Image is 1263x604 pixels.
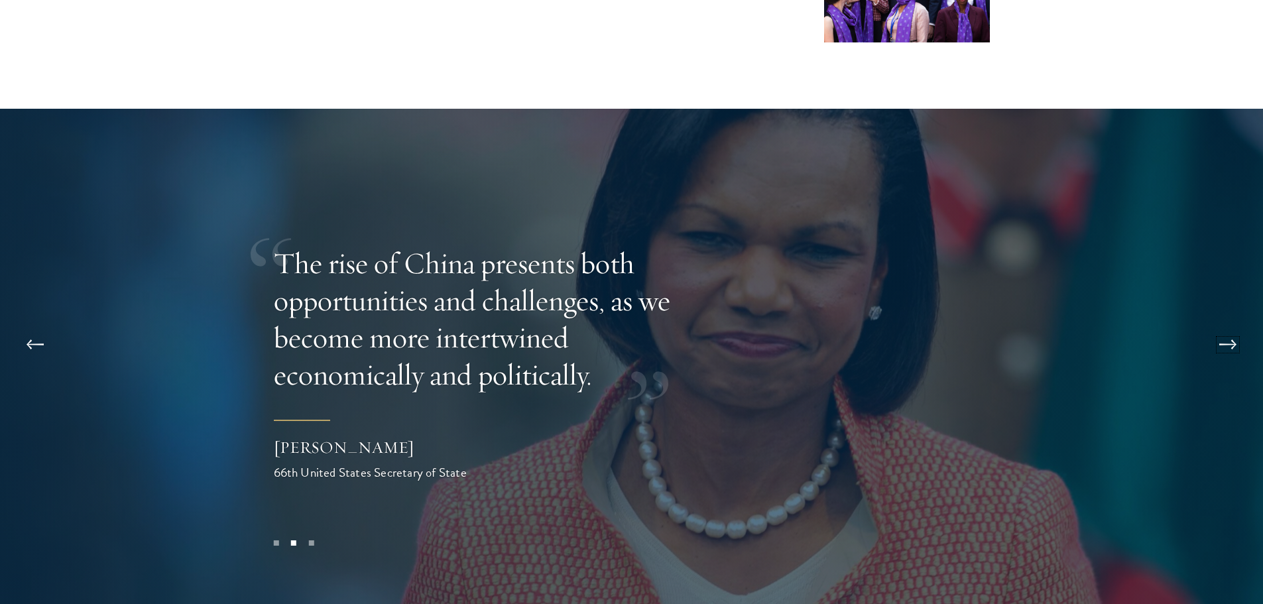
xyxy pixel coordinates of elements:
p: The rise of China presents both opportunities and challenges, as we become more intertwined econo... [274,245,705,393]
div: [PERSON_NAME] [274,436,539,459]
button: 2 of 3 [285,534,302,552]
button: 1 of 3 [267,534,284,552]
button: 3 of 3 [302,534,320,552]
div: 66th United States Secretary of State [274,463,539,482]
